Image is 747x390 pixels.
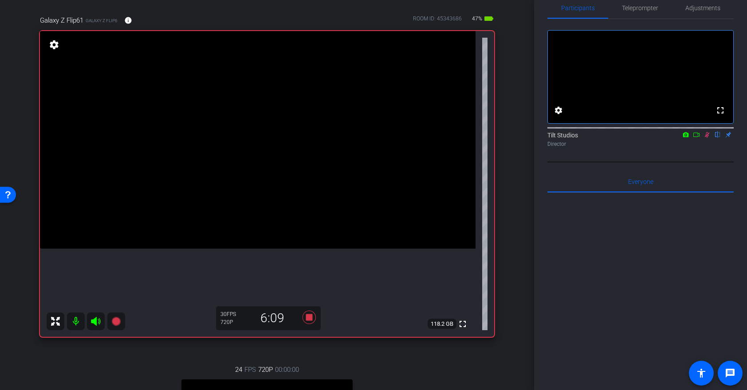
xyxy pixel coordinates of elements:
div: 6:09 [243,311,302,326]
span: FPS [244,365,256,374]
div: 720P [220,319,243,326]
div: Tilt Studios [547,131,734,148]
div: 30 [220,311,243,318]
mat-icon: fullscreen [457,319,468,329]
span: Galaxy Z Flip61 [40,16,83,25]
span: Participants [561,5,595,11]
span: Teleprompter [622,5,658,11]
mat-icon: flip [712,130,723,138]
span: 00:00:00 [275,365,299,374]
span: Adjustments [685,5,720,11]
mat-icon: message [725,368,735,378]
span: Galaxy Z Flip6 [86,17,118,24]
div: ROOM ID: 45343686 [413,15,462,27]
span: 118.2 GB [428,319,456,329]
mat-icon: battery_std [484,13,494,24]
span: FPS [227,311,236,317]
mat-icon: settings [48,39,60,50]
span: 24 [235,365,242,374]
span: 47% [471,12,484,26]
mat-icon: fullscreen [715,105,726,116]
mat-icon: info [124,16,132,24]
mat-icon: accessibility [696,368,707,378]
span: 720P [258,365,273,374]
mat-icon: settings [553,105,564,116]
span: Everyone [628,179,653,185]
div: Director [547,140,734,148]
